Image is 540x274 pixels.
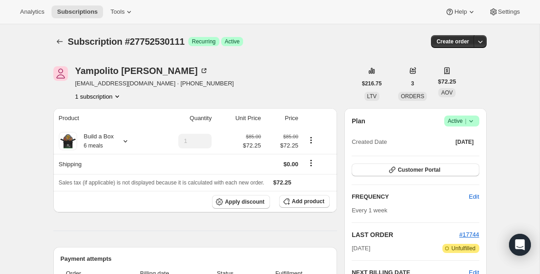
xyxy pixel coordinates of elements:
[57,8,98,16] span: Subscriptions
[105,5,139,18] button: Tools
[441,90,452,96] span: AOV
[52,5,103,18] button: Subscriptions
[436,38,469,45] span: Create order
[53,108,153,128] th: Product
[53,35,66,48] button: Subscriptions
[75,66,209,75] div: Yampolito [PERSON_NAME]
[273,179,291,186] span: $72.25
[75,79,234,88] span: [EMAIL_ADDRESS][DOMAIN_NAME] · [PHONE_NUMBER]
[59,179,265,186] span: Sales tax (if applicable) is not displayed because it is calculated with each new order.
[192,38,216,45] span: Recurring
[266,141,298,150] span: $72.25
[352,163,479,176] button: Customer Portal
[352,137,387,147] span: Created Date
[352,207,387,214] span: Every 1 week
[292,198,324,205] span: Add product
[469,192,479,201] span: Edit
[352,116,365,126] h2: Plan
[304,135,318,145] button: Product actions
[431,35,474,48] button: Create order
[61,254,330,263] h2: Payment attempts
[110,8,125,16] span: Tools
[20,8,44,16] span: Analytics
[398,166,440,174] span: Customer Portal
[53,154,153,174] th: Shipping
[498,8,520,16] span: Settings
[465,117,466,125] span: |
[352,192,469,201] h2: FREQUENCY
[352,244,370,253] span: [DATE]
[246,134,261,139] small: $85.00
[438,77,456,86] span: $72.25
[362,80,382,87] span: $216.75
[212,195,270,209] button: Apply discount
[463,190,484,204] button: Edit
[304,158,318,168] button: Shipping actions
[59,132,77,150] img: product img
[68,37,185,47] span: Subscription #27752530111
[84,142,103,149] small: 6 meals
[454,8,467,16] span: Help
[459,230,479,239] button: #17744
[53,66,68,81] span: Yampolito Correa
[225,198,265,205] span: Apply discount
[452,245,476,252] span: Unfulfilled
[367,93,377,100] span: LTV
[459,231,479,238] a: #17744
[440,5,481,18] button: Help
[153,108,214,128] th: Quantity
[243,141,261,150] span: $72.25
[283,134,298,139] small: $85.00
[401,93,424,100] span: ORDERS
[483,5,525,18] button: Settings
[448,116,476,126] span: Active
[450,136,479,148] button: [DATE]
[214,108,264,128] th: Unit Price
[15,5,50,18] button: Analytics
[75,92,122,101] button: Product actions
[405,77,420,90] button: 3
[284,161,299,168] span: $0.00
[509,234,531,256] div: Open Intercom Messenger
[456,138,474,146] span: [DATE]
[279,195,330,208] button: Add product
[352,230,459,239] h2: LAST ORDER
[357,77,387,90] button: $216.75
[264,108,301,128] th: Price
[77,132,114,150] div: Build a Box
[225,38,240,45] span: Active
[411,80,414,87] span: 3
